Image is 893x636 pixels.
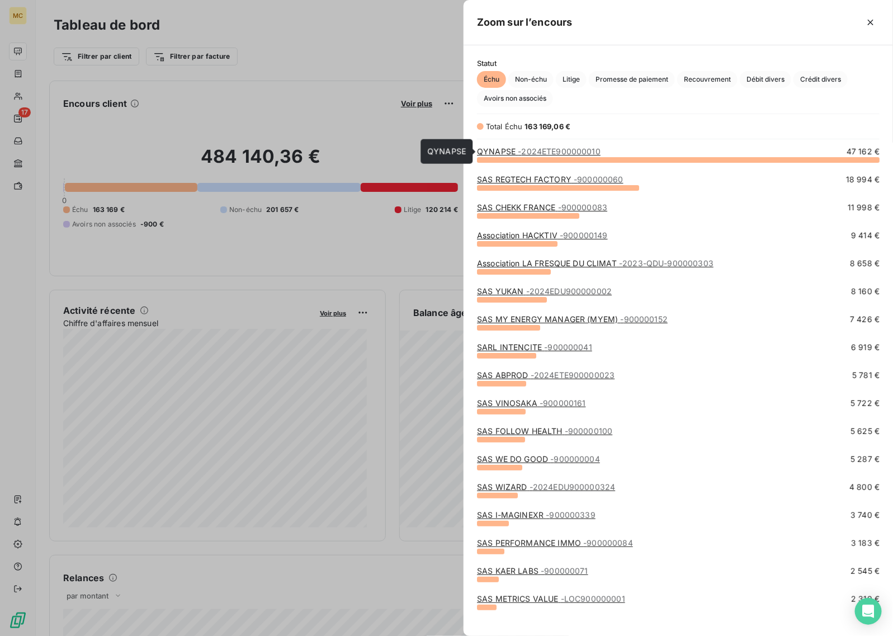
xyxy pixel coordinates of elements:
span: 11 998 € [848,202,880,213]
span: - 900000041 [544,342,592,352]
a: SAS FOLLOW HEALTH [477,426,612,436]
span: 1 423 € [851,621,880,633]
h5: Zoom sur l’encours [477,15,573,30]
span: 2 310 € [851,593,880,605]
a: Association HACKTIV [477,230,608,240]
button: Non-échu [508,71,554,88]
a: SAS CHEKK FRANCE [477,202,607,212]
a: Association LA FRESQUE DU CLIMAT [477,258,714,268]
span: - 900000060 [574,175,623,184]
span: 4 800 € [849,482,880,493]
span: - 2024ETE900000023 [531,370,615,380]
span: 5 287 € [851,454,880,465]
button: Recouvrement [677,71,738,88]
a: SAS WIZARD [477,482,615,492]
span: - 900000004 [550,454,600,464]
a: SAS METRICS VALUE [477,594,625,604]
span: 3 183 € [851,538,880,549]
span: - 900000083 [558,202,608,212]
span: 2 545 € [851,566,880,577]
span: 5 722 € [851,398,880,409]
div: Open Intercom Messenger [855,598,882,625]
a: SAS MY ENERGY MANAGER (MYEM) [477,314,668,324]
span: - 900000084 [583,538,633,548]
a: SAS YUKAN [477,286,612,296]
span: - 2024ETE900000010 [518,147,601,156]
button: Crédit divers [793,71,848,88]
span: - 900000152 [620,314,668,324]
a: QYNAPSE [477,147,601,156]
span: Statut [477,59,880,68]
span: 5 781 € [852,370,880,381]
span: - 900000161 [540,398,586,408]
span: 9 414 € [851,230,880,241]
span: Total Échu [486,122,523,131]
span: - 2024EDU900000324 [530,482,616,492]
a: SARL INTENCITE [477,342,592,352]
span: - 2023-QDU-900000303 [619,258,714,268]
button: Débit divers [740,71,791,88]
span: - 900000100 [565,426,613,436]
span: 7 426 € [850,314,880,325]
span: 18 994 € [846,174,880,185]
span: - 900000339 [546,510,596,520]
button: Promesse de paiement [589,71,675,88]
button: Échu [477,71,506,88]
a: SAS I-MAGINEXR [477,510,596,520]
button: Litige [556,71,587,88]
span: 47 162 € [847,146,880,157]
a: SAS REGTECH FACTORY [477,175,623,184]
span: - 900000149 [560,230,608,240]
div: grid [464,146,893,623]
button: Avoirs non associés [477,90,553,107]
span: 5 625 € [851,426,880,437]
a: SAS KAER LABS [477,566,588,576]
span: 8 658 € [850,258,880,269]
a: SAS DRIVEWIN [477,622,585,632]
a: SAS WE DO GOOD [477,454,600,464]
span: QYNAPSE [428,147,466,156]
span: 163 169,06 € [525,122,571,131]
a: SAS VINOSAKA [477,398,585,408]
span: - LOC900000001 [561,594,625,604]
span: 8 160 € [851,286,880,297]
span: 3 740 € [851,510,880,521]
a: SAS PERFORMANCE IMMO [477,538,633,548]
a: SAS ABPROD [477,370,615,380]
span: - 900000071 [541,566,588,576]
span: 6 919 € [851,342,880,353]
span: - 900000139 [537,622,585,632]
span: - 2024EDU900000002 [526,286,612,296]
